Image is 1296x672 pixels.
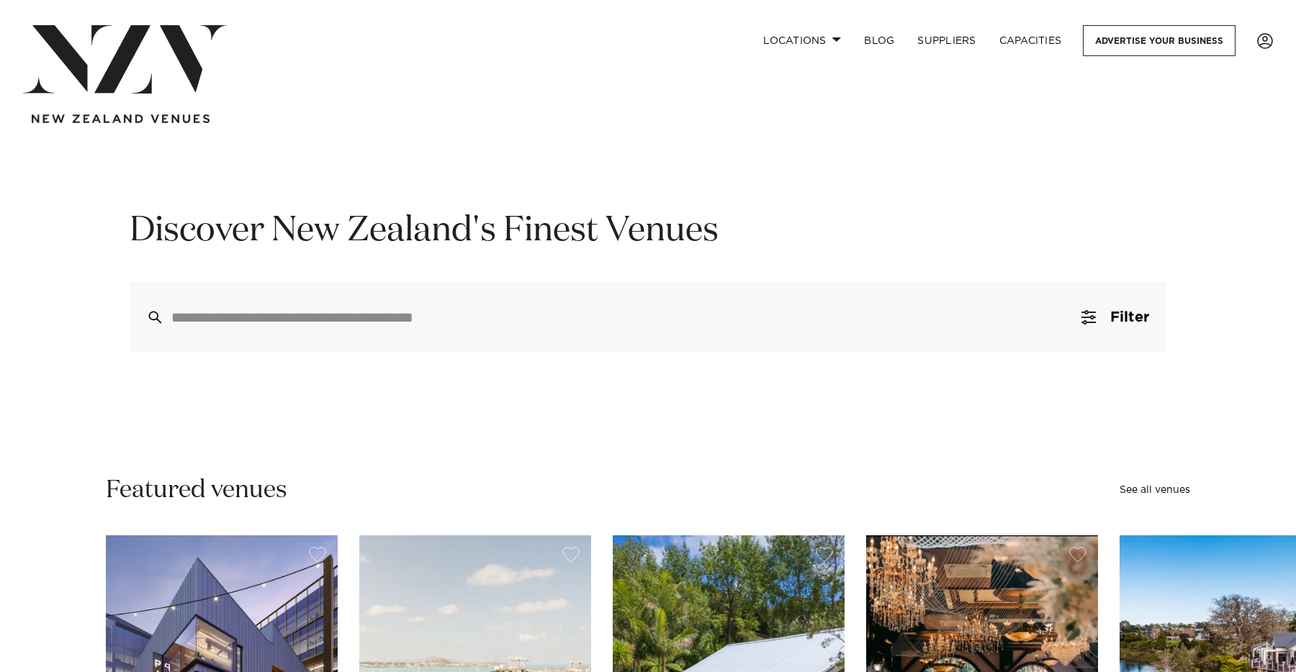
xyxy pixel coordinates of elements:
[1110,310,1149,324] span: Filter
[906,25,987,56] a: SUPPLIERS
[130,209,1166,254] h1: Discover New Zealand's Finest Venues
[106,474,287,507] h2: Featured venues
[1083,25,1236,56] a: Advertise your business
[752,25,852,56] a: Locations
[1064,283,1166,352] button: Filter
[1120,485,1190,495] a: See all venues
[23,25,227,94] img: nzv-logo.png
[32,114,210,124] img: new-zealand-venues-text.png
[988,25,1074,56] a: Capacities
[852,25,906,56] a: BLOG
